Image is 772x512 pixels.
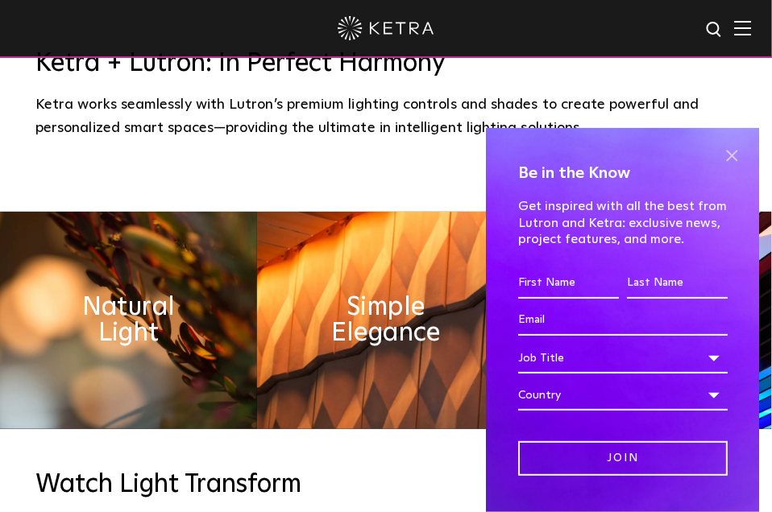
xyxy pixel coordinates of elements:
[518,160,728,186] h4: Be in the Know
[518,305,728,336] input: Email
[705,20,725,40] img: search icon
[518,441,728,476] input: Join
[35,93,737,139] div: Ketra works seamlessly with Lutron’s premium lighting controls and shades to create powerful and ...
[518,380,728,411] div: Country
[627,268,728,299] input: Last Name
[518,343,728,374] div: Job Title
[518,268,619,299] input: First Name
[257,212,514,429] img: simple_elegance
[338,16,434,40] img: ketra-logo-2019-white
[322,295,450,346] h2: Simple Elegance
[35,469,737,500] h3: Watch Light Transform
[35,48,737,79] h3: Ketra + Lutron: In Perfect Harmony
[734,20,752,35] img: Hamburger%20Nav.svg
[518,198,728,248] p: Get inspired with all the best from Lutron and Ketra: exclusive news, project features, and more.
[64,295,193,346] h2: Natural Light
